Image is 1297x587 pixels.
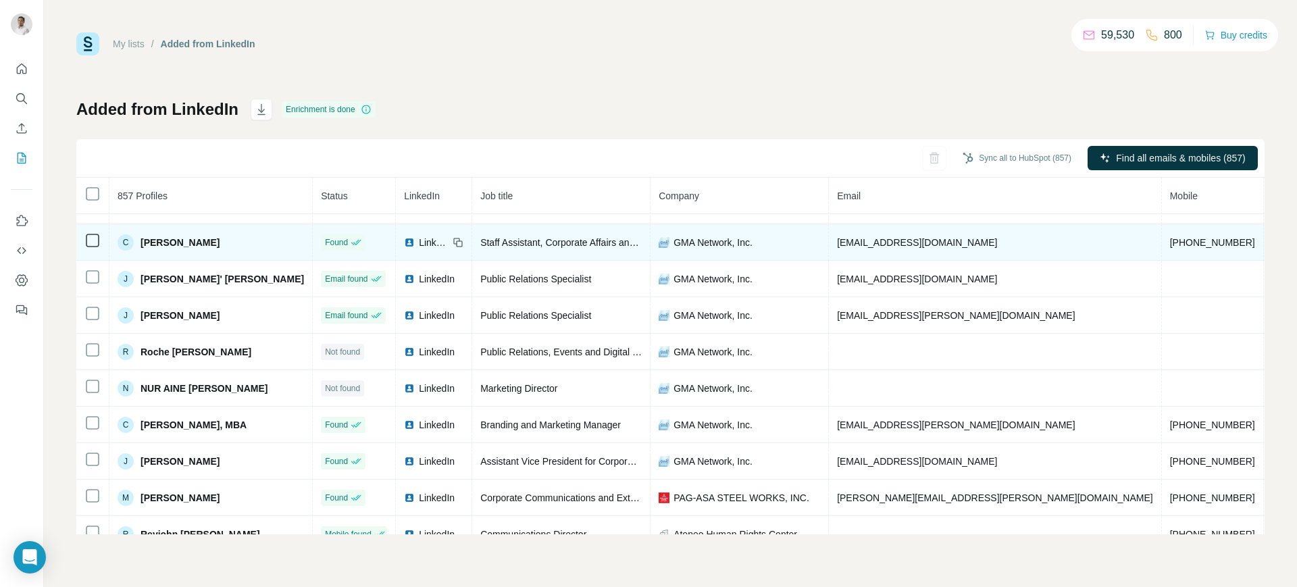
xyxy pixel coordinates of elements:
[659,456,669,467] img: company-logo
[321,190,348,201] span: Status
[404,419,415,430] img: LinkedIn logo
[1116,151,1245,165] span: Find all emails & mobiles (857)
[480,492,680,503] span: Corporate Communications and External Affairs
[118,526,134,542] div: R
[837,310,1075,321] span: [EMAIL_ADDRESS][PERSON_NAME][DOMAIN_NAME]
[325,273,367,285] span: Email found
[673,382,753,395] span: GMA Network, Inc.
[404,347,415,357] img: LinkedIn logo
[11,209,32,233] button: Use Surfe on LinkedIn
[141,418,247,432] span: [PERSON_NAME], MBA
[1170,529,1255,540] span: [PHONE_NUMBER]
[659,190,699,201] span: Company
[141,491,220,505] span: [PERSON_NAME]
[419,309,455,322] span: LinkedIn
[659,310,669,321] img: company-logo
[419,418,455,432] span: LinkedIn
[673,309,753,322] span: GMA Network, Inc.
[659,237,669,248] img: company-logo
[1164,27,1182,43] p: 800
[419,455,455,468] span: LinkedIn
[141,309,220,322] span: [PERSON_NAME]
[673,491,809,505] span: PAG-ASA STEEL WORKS, INC.
[325,346,360,358] span: Not found
[118,490,134,506] div: M
[480,274,591,284] span: Public Relations Specialist
[480,529,586,540] span: Communications Director
[11,14,32,35] img: Avatar
[673,455,753,468] span: GMA Network, Inc.
[325,309,367,322] span: Email found
[480,190,513,201] span: Job title
[419,491,455,505] span: LinkedIn
[404,190,440,201] span: LinkedIn
[141,272,304,286] span: [PERSON_NAME]' [PERSON_NAME]
[404,274,415,284] img: LinkedIn logo
[480,347,700,357] span: Public Relations, Events and Digital Senior Manager
[76,99,238,120] h1: Added from LinkedIn
[404,529,415,540] img: LinkedIn logo
[673,528,797,541] span: Ateneo Human Rights Center
[161,37,255,51] div: Added from LinkedIn
[325,419,348,431] span: Found
[11,238,32,263] button: Use Surfe API
[76,32,99,55] img: Surfe Logo
[282,101,376,118] div: Enrichment is done
[118,307,134,324] div: J
[404,492,415,503] img: LinkedIn logo
[659,492,669,503] img: company-logo
[11,298,32,322] button: Feedback
[325,382,360,394] span: Not found
[404,310,415,321] img: LinkedIn logo
[325,236,348,249] span: Found
[953,148,1081,168] button: Sync all to HubSpot (857)
[118,344,134,360] div: R
[659,274,669,284] img: company-logo
[419,345,455,359] span: LinkedIn
[11,268,32,292] button: Dashboard
[837,190,861,201] span: Email
[673,236,753,249] span: GMA Network, Inc.
[141,382,268,395] span: NUR AINE [PERSON_NAME]
[419,382,455,395] span: LinkedIn
[673,345,753,359] span: GMA Network, Inc.
[1170,190,1198,201] span: Mobile
[118,417,134,433] div: C
[141,345,251,359] span: Roche [PERSON_NAME]
[1101,27,1134,43] p: 59,530
[11,116,32,141] button: Enrich CSV
[1170,237,1255,248] span: [PHONE_NUMBER]
[480,456,713,467] span: Assistant Vice President for Corporate Communications
[1170,456,1255,467] span: [PHONE_NUMBER]
[659,419,669,430] img: company-logo
[480,237,707,248] span: Staff Assistant, Corporate Affairs and Communications
[141,528,260,541] span: Reyjohn [PERSON_NAME]
[480,383,557,394] span: Marketing Director
[404,237,415,248] img: LinkedIn logo
[419,236,449,249] span: LinkedIn
[118,453,134,469] div: J
[118,234,134,251] div: C
[1170,492,1255,503] span: [PHONE_NUMBER]
[837,419,1075,430] span: [EMAIL_ADDRESS][PERSON_NAME][DOMAIN_NAME]
[659,383,669,394] img: company-logo
[325,455,348,467] span: Found
[419,272,455,286] span: LinkedIn
[325,528,372,540] span: Mobile found
[141,236,220,249] span: [PERSON_NAME]
[141,455,220,468] span: [PERSON_NAME]
[1204,26,1267,45] button: Buy credits
[673,418,753,432] span: GMA Network, Inc.
[11,146,32,170] button: My lists
[837,492,1153,503] span: [PERSON_NAME][EMAIL_ADDRESS][PERSON_NAME][DOMAIN_NAME]
[837,274,997,284] span: [EMAIL_ADDRESS][DOMAIN_NAME]
[325,492,348,504] span: Found
[480,310,591,321] span: Public Relations Specialist
[113,39,145,49] a: My lists
[151,37,154,51] li: /
[837,237,997,248] span: [EMAIL_ADDRESS][DOMAIN_NAME]
[118,380,134,397] div: N
[118,271,134,287] div: J
[14,541,46,573] div: Open Intercom Messenger
[404,383,415,394] img: LinkedIn logo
